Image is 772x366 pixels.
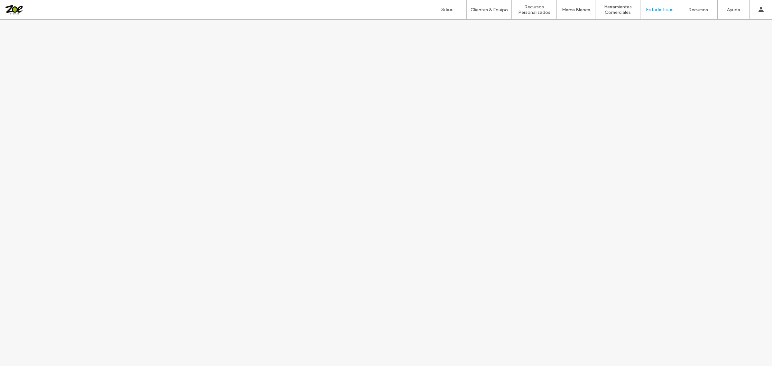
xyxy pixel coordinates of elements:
label: Ayuda [727,7,740,13]
label: Recursos [688,7,708,13]
label: Marca Blanca [562,7,590,13]
label: Clientes & Equipo [471,7,508,13]
label: Sitios [441,7,454,13]
label: Estadísticas [646,7,674,13]
label: Recursos Personalizados [512,4,556,15]
label: Herramientas Comerciales [595,4,640,15]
